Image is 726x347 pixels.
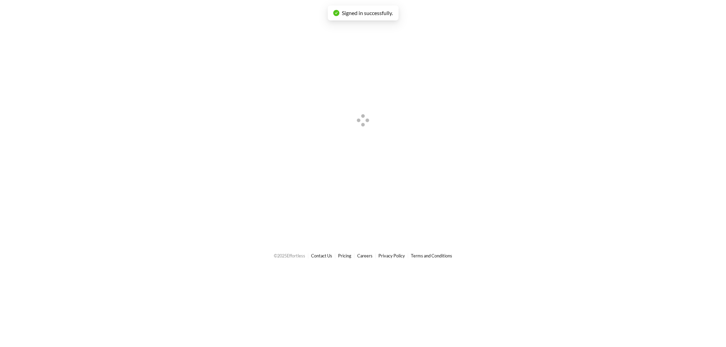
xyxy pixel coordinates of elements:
a: Contact Us [311,253,332,258]
span: Signed in successfully. [342,10,393,16]
a: Careers [357,253,373,258]
a: Terms and Conditions [411,253,452,258]
span: check-circle [333,10,339,16]
a: Pricing [338,253,351,258]
span: © 2025 Effortless [274,253,305,258]
a: Privacy Policy [378,253,405,258]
